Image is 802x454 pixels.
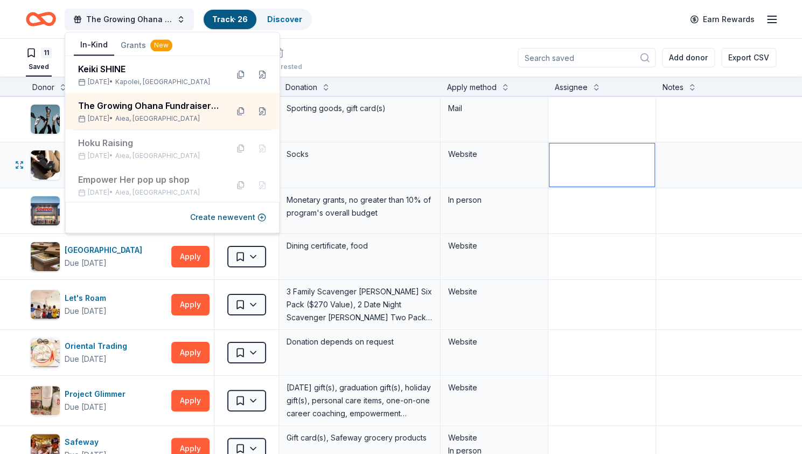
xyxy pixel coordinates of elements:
div: Keiki SHINE [78,63,219,75]
div: In person [448,194,540,207]
button: Grants [114,36,179,55]
div: The Growing Ohana Fundraiser Gala [78,99,219,112]
img: Image for Project Glimmer [31,386,60,415]
div: Socks [285,147,434,162]
div: Saved [26,63,52,71]
div: Monetary grants, no greater than 10% of program's overall budget [285,192,434,221]
img: Image for Costco [31,196,60,225]
a: Discover [267,15,302,24]
img: Image for Let's Roam [31,290,60,319]
a: Track· 26 [212,15,248,24]
div: Notes [662,81,684,94]
div: [DATE] gift(s), graduation gift(s), holiday gift(s), personal care items, one-on-one career coach... [285,380,434,421]
div: Let's Roam [65,292,110,305]
div: New [150,39,172,51]
button: Add donor [662,48,715,67]
button: 11Saved [26,43,52,77]
div: [DATE] • [78,188,219,197]
div: Sporting goods, gift card(s) [285,101,434,116]
div: [GEOGRAPHIC_DATA] [65,244,147,257]
div: Website [448,148,540,161]
span: Aiea, [GEOGRAPHIC_DATA] [115,114,200,123]
div: Project Glimmer [65,388,130,401]
span: Aiea, [GEOGRAPHIC_DATA] [115,188,200,197]
button: Apply [171,390,210,411]
div: [DATE] • [78,78,219,86]
button: Apply [171,246,210,267]
span: Kapolei, [GEOGRAPHIC_DATA] [115,78,210,86]
div: Gift card(s), Safeway grocery products [285,430,434,445]
div: Hoku Raising [78,136,219,149]
button: Image for Oriental TradingOriental TradingDue [DATE] [30,338,167,368]
button: Apply [171,294,210,315]
button: Track· 26Discover [203,9,312,30]
div: Website [448,335,540,348]
button: Image for Highway Inn[GEOGRAPHIC_DATA]Due [DATE] [30,242,167,272]
div: Donation depends on request [285,334,434,349]
div: Donor [32,81,54,94]
span: Aiea, [GEOGRAPHIC_DATA] [115,152,200,160]
a: Earn Rewards [684,10,761,29]
div: Donation [285,81,317,94]
span: The Growing Ohana Fundraiser Gala [86,13,172,26]
div: Oriental Trading [65,340,131,353]
div: Website [448,239,540,252]
button: The Growing Ohana Fundraiser Gala [65,9,194,30]
button: Image for AdidasAdidasDue [DATE] [30,104,167,134]
div: Due [DATE] [65,305,107,318]
div: Website [448,381,540,394]
div: Assignee [555,81,588,94]
div: 3 Family Scavenger [PERSON_NAME] Six Pack ($270 Value), 2 Date Night Scavenger [PERSON_NAME] Two ... [285,284,434,325]
img: Image for Adidas [31,105,60,134]
a: Home [26,6,56,32]
button: Apply [171,342,210,363]
button: Image for CostcoCostcoDue [DATE] [30,196,167,226]
div: Mail [448,102,540,115]
button: Export CSV [721,48,776,67]
div: Empower Her pop up shop [78,173,219,186]
img: Image for Bonfolk Giving Good [31,150,60,180]
div: [DATE] • [78,152,219,160]
button: Image for Project GlimmerProject GlimmerDue [DATE] [30,386,167,416]
div: Due [DATE] [65,401,107,414]
input: Search saved [518,48,655,67]
div: Website [448,431,540,444]
div: Safeway [65,436,107,449]
div: Due [DATE] [65,257,107,270]
div: Dining certificate, food [285,238,434,253]
button: In-Kind [74,35,114,56]
button: Image for Let's RoamLet's RoamDue [DATE] [30,290,167,320]
img: Image for Highway Inn [31,242,60,271]
div: [DATE] • [78,114,219,123]
button: Create newevent [190,211,266,224]
div: Website [448,285,540,298]
button: Image for Bonfolk Giving GoodBonfolk Giving GoodDue [DATE] [30,150,167,180]
div: Due [DATE] [65,353,107,366]
img: Image for Oriental Trading [31,338,60,367]
div: 11 [41,47,52,58]
div: Apply method [447,81,497,94]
